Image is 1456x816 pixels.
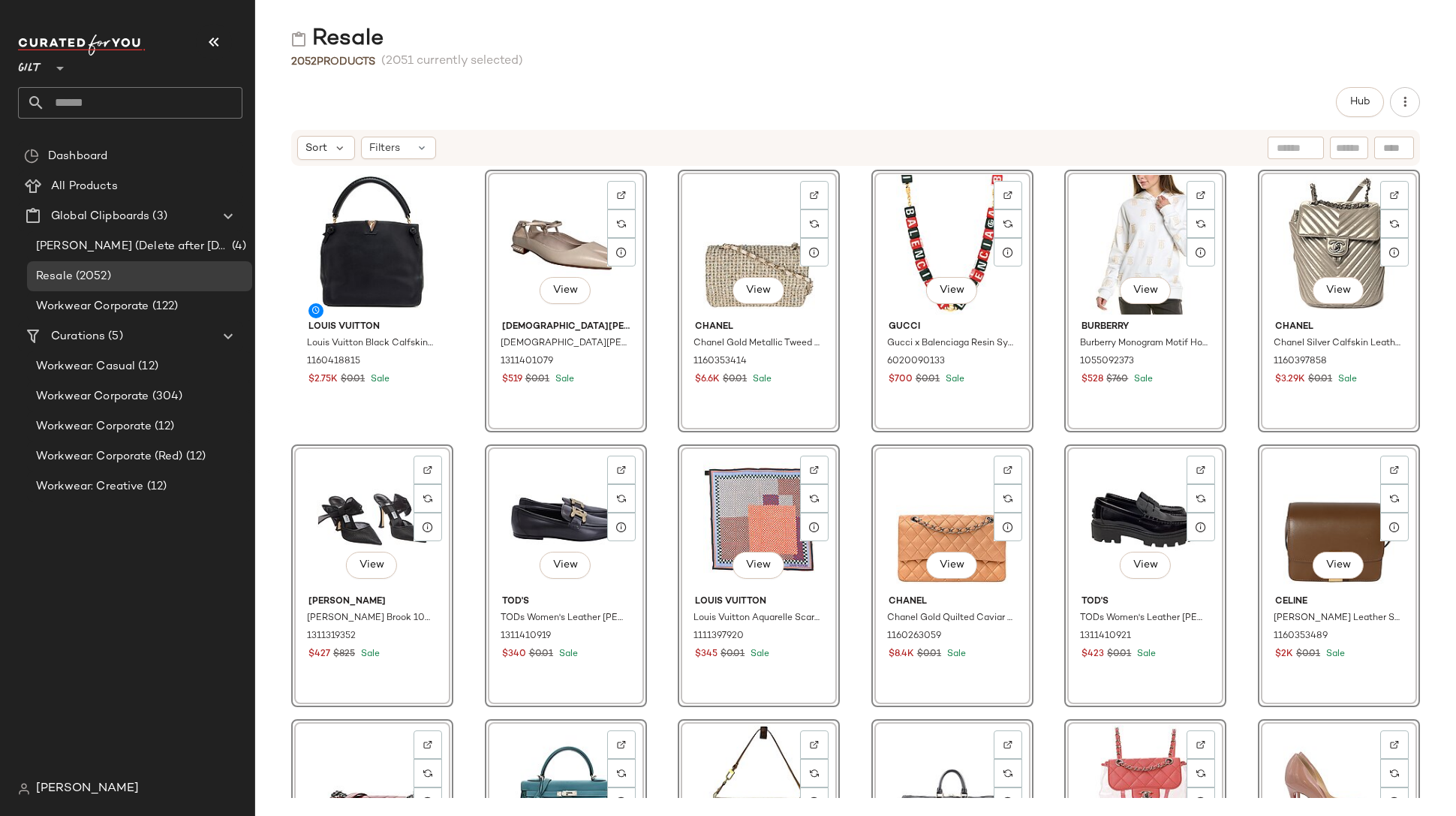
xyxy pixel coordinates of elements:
[308,373,338,387] span: $2.75K
[149,298,179,315] span: (122)
[1263,175,1415,315] img: 1160397858_RLLATH.jpg
[36,268,73,285] span: Resale
[308,321,436,334] span: Louis Vuitton
[36,780,139,798] span: [PERSON_NAME]
[423,740,432,749] img: svg%3e
[810,769,819,778] img: svg%3e
[36,418,152,435] span: Workwear: Corporate
[73,268,111,285] span: (2052)
[501,337,628,351] span: [DEMOGRAPHIC_DATA][PERSON_NAME] Women's Leather Conclusive Spike Red Sole Ballerina Flat (Authent...
[693,630,744,643] span: 1111397920
[693,612,821,625] span: Louis Vuitton Aquarelle Scarf (Authentic Pre-Loved)
[1196,465,1205,474] img: svg%3e
[307,612,435,625] span: [PERSON_NAME] Brook 100 Mesh & Leather Pump (Authentic Pre-Loved)
[1003,740,1012,749] img: svg%3e
[1196,494,1205,503] img: svg%3e
[733,552,784,579] button: View
[36,478,144,495] span: Workwear: Creative
[501,355,553,369] span: 1311401079
[291,24,384,54] div: Resale
[307,337,435,351] span: Louis Vuitton Black Calfskin [PERSON_NAME] (Authentic Pre-Loved)
[1080,630,1131,643] span: 1311410921
[1274,630,1328,643] span: 1160353489
[1003,769,1012,778] img: svg%3e
[617,465,626,474] img: svg%3e
[939,559,964,571] span: View
[887,630,941,643] span: 1160263059
[1132,285,1157,297] span: View
[135,358,158,375] span: (12)
[1390,494,1399,503] img: svg%3e
[617,740,626,749] img: svg%3e
[229,238,246,255] span: (4)
[1390,769,1399,778] img: svg%3e
[307,630,356,643] span: 1311319352
[617,191,626,200] img: svg%3e
[1336,87,1384,117] button: Hub
[183,448,206,465] span: (12)
[1119,552,1170,579] button: View
[144,478,167,495] span: (12)
[552,285,578,297] span: View
[18,35,146,56] img: cfy_white_logo.C9jOOHJF.svg
[346,552,397,579] button: View
[501,612,628,625] span: TODs Women's Leather [PERSON_NAME], Size EU | 36 (Authentic Pre-Loved)
[1196,219,1205,228] img: svg%3e
[1390,219,1399,228] img: svg%3e
[1390,191,1399,200] img: svg%3e
[810,465,819,474] img: svg%3e
[1003,219,1012,228] img: svg%3e
[1069,450,1221,589] img: 1311410921_RLLATH.jpg
[36,238,229,255] span: [PERSON_NAME] (Delete after [DATE])
[36,388,149,405] span: Workwear Corporate
[291,56,317,68] span: 2052
[1196,740,1205,749] img: svg%3e
[810,219,819,228] img: svg%3e
[1080,337,1208,351] span: Burberry Monogram Motif Hoodie (Authentic Pre-Loved)
[1080,355,1134,369] span: 1055092373
[745,285,771,297] span: View
[423,769,432,778] img: svg%3e
[152,418,175,435] span: (12)
[693,355,747,369] span: 1160353414
[1325,559,1351,571] span: View
[423,494,432,503] img: svg%3e
[490,450,642,589] img: 1311410919_RLLATH.jpg
[51,328,105,345] span: Curations
[359,559,384,571] span: View
[490,175,642,315] img: 1311401079_RLLATH.jpg
[1390,740,1399,749] img: svg%3e
[877,175,1028,315] img: 6020090133_RLLATH.jpg
[36,358,135,375] span: Workwear: Casual
[1349,96,1370,108] span: Hub
[1325,285,1351,297] span: View
[368,375,390,384] span: Sale
[501,630,551,643] span: 1311410919
[939,285,964,297] span: View
[36,448,183,465] span: Workwear: Corporate (Red)
[381,53,523,71] span: (2051 currently selected)
[1003,494,1012,503] img: svg%3e
[683,450,835,589] img: 1111397920_RLLATH.jpg
[369,140,400,156] span: Filters
[1003,191,1012,200] img: svg%3e
[617,219,626,228] img: svg%3e
[305,140,327,156] span: Sort
[810,494,819,503] img: svg%3e
[1313,552,1364,579] button: View
[887,612,1015,625] span: Chanel Gold Quilted Caviar Leather Metallic Medium Double Flap Bag (Authentic Pre-Loved)
[48,148,107,165] span: Dashboard
[1069,175,1221,315] img: 1055092373_RLLATH.jpg
[18,783,30,795] img: svg%3e
[1274,355,1327,369] span: 1160397858
[617,769,626,778] img: svg%3e
[540,277,591,304] button: View
[1313,277,1364,304] button: View
[552,559,578,571] span: View
[540,552,591,579] button: View
[683,175,835,315] img: 1160353414_RLLATH.jpg
[1263,450,1415,589] img: 1160353489_RLLATH.jpg
[296,450,448,589] img: 1311319352_RLLATH.jpg
[105,328,122,345] span: (5)
[149,388,183,405] span: (304)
